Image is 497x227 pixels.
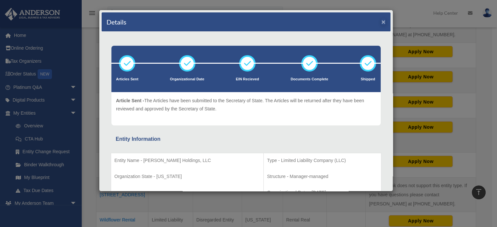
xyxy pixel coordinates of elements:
[267,188,378,197] p: Organizational Date - [DATE]
[236,76,259,83] p: EIN Recieved
[107,17,126,26] h4: Details
[116,76,138,83] p: Articles Sent
[114,156,260,165] p: Entity Name - [PERSON_NAME] Holdings, LLC
[116,97,376,113] p: The Articles have been submitted to the Secretary of State. The Articles will be returned after t...
[116,135,376,144] div: Entity Information
[267,156,378,165] p: Type - Limited Liability Company (LLC)
[267,172,378,181] p: Structure - Manager-managed
[381,18,386,25] button: ×
[290,76,328,83] p: Documents Complete
[170,76,204,83] p: Organizational Date
[116,98,144,103] span: Article Sent -
[360,76,376,83] p: Shipped
[114,172,260,181] p: Organization State - [US_STATE]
